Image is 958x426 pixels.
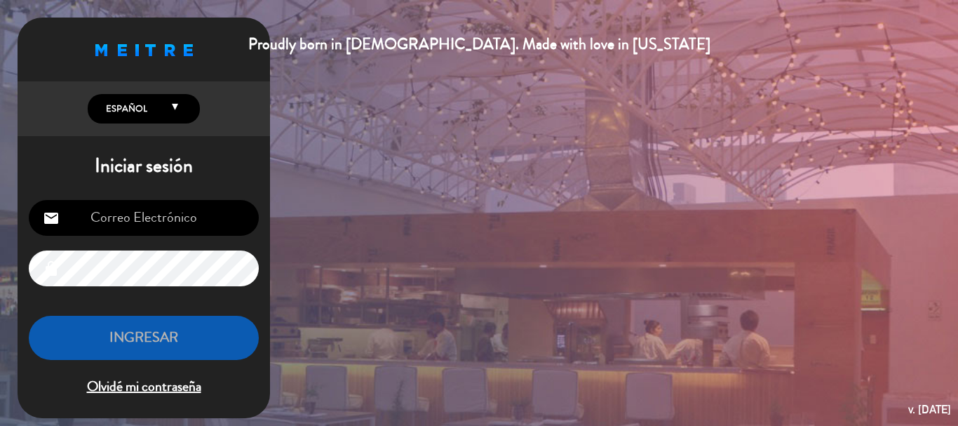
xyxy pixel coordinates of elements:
h1: Iniciar sesión [18,154,270,178]
i: email [43,210,60,227]
div: v. [DATE] [908,400,951,419]
span: Olvidé mi contraseña [29,375,259,399]
button: INGRESAR [29,316,259,360]
span: Español [102,102,147,116]
i: lock [43,260,60,277]
input: Correo Electrónico [29,200,259,236]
